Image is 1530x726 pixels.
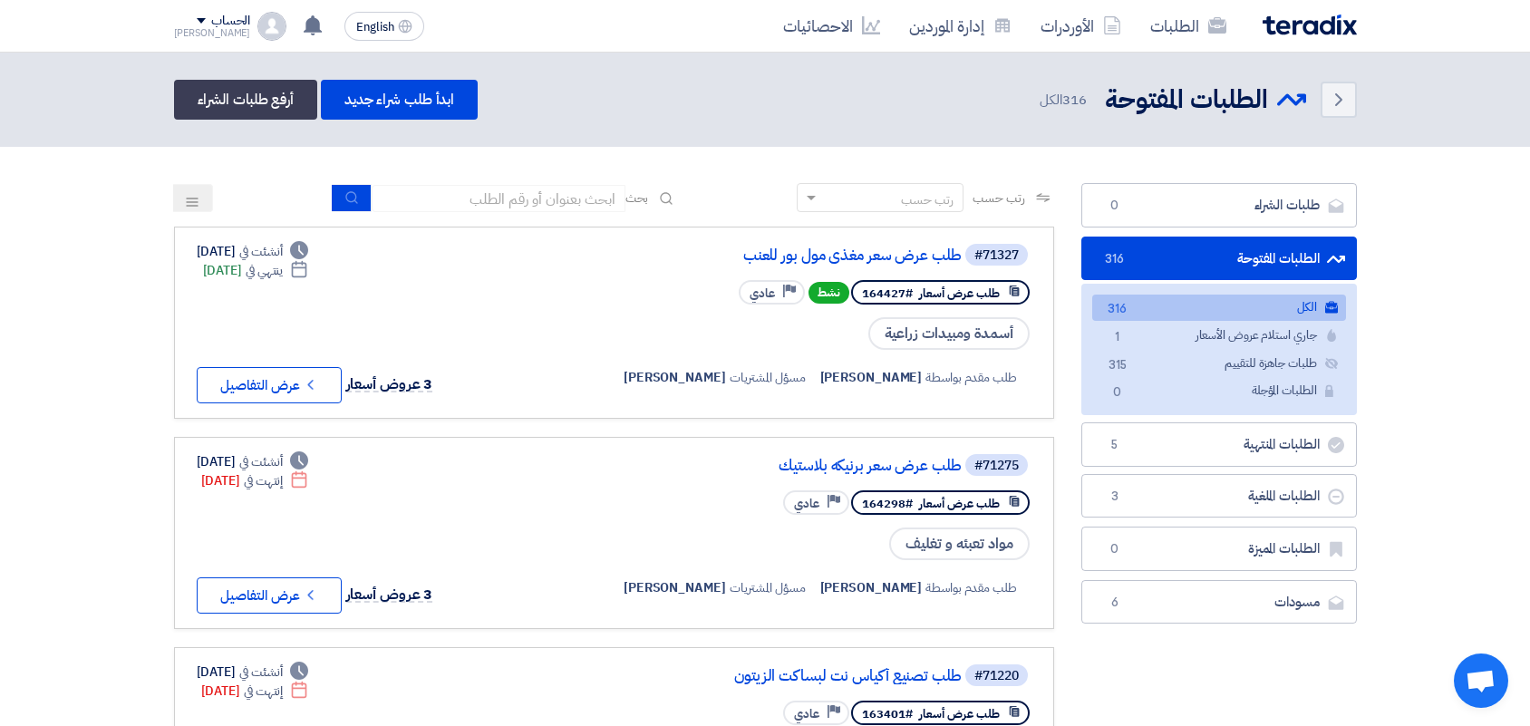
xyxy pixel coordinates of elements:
[1081,183,1357,227] a: طلبات الشراء0
[1081,237,1357,281] a: الطلبات المفتوحة316
[1081,474,1357,518] a: الطلبات الملغية3
[794,495,819,512] span: عادي
[197,367,342,403] button: عرض التفاصيل
[973,189,1024,208] span: رتب حسب
[1081,422,1357,467] a: الطلبات المنتهية5
[895,5,1026,47] a: إدارة الموردين
[1104,197,1126,215] span: 0
[1092,295,1346,321] a: الكل
[820,368,923,387] span: [PERSON_NAME]
[1104,488,1126,506] span: 3
[244,682,283,701] span: إنتهت في
[174,28,251,38] div: [PERSON_NAME]
[197,242,309,261] div: [DATE]
[344,12,424,41] button: English
[257,12,286,41] img: profile_test.png
[624,578,726,597] span: [PERSON_NAME]
[174,80,317,120] a: أرفع طلبات الشراء
[356,21,394,34] span: English
[730,368,806,387] span: مسؤل المشتريات
[239,663,283,682] span: أنشئت في
[1263,15,1357,35] img: Teradix logo
[925,368,1017,387] span: طلب مقدم بواسطة
[197,663,309,682] div: [DATE]
[346,584,433,605] span: 3 عروض أسعار
[346,373,433,395] span: 3 عروض أسعار
[321,80,478,120] a: ابدأ طلب شراء جديد
[239,452,283,471] span: أنشئت في
[372,185,625,212] input: ابحث بعنوان أو رقم الطلب
[197,577,342,614] button: عرض التفاصيل
[1104,250,1126,268] span: 316
[974,249,1019,262] div: #71327
[599,668,962,684] a: طلب تصنيع أكياس نت لبساكت الزيتون
[624,368,726,387] span: [PERSON_NAME]
[901,190,954,209] div: رتب حسب
[919,495,1000,512] span: طلب عرض أسعار
[769,5,895,47] a: الاحصائيات
[809,282,849,304] span: نشط
[919,285,1000,302] span: طلب عرض أسعار
[730,578,806,597] span: مسؤل المشتريات
[244,471,283,490] span: إنتهت في
[1105,82,1268,118] h2: الطلبات المفتوحة
[974,670,1019,682] div: #71220
[974,460,1019,472] div: #71275
[889,528,1030,560] span: مواد تعبئه و تغليف
[794,705,819,722] span: عادي
[1081,527,1357,571] a: الطلبات المميزة0
[862,495,913,512] span: #164298
[625,189,649,208] span: بحث
[919,705,1000,722] span: طلب عرض أسعار
[750,285,775,302] span: عادي
[1107,328,1128,347] span: 1
[1136,5,1241,47] a: الطلبات
[1104,594,1126,612] span: 6
[246,261,283,280] span: ينتهي في
[1454,653,1508,708] div: Open chat
[1040,90,1089,111] span: الكل
[1107,356,1128,375] span: 315
[211,14,250,29] div: الحساب
[862,285,913,302] span: #164427
[1062,90,1087,110] span: 316
[1081,580,1357,624] a: مسودات6
[599,458,962,474] a: طلب عرض سعر برنيكه بلاستيك
[201,682,309,701] div: [DATE]
[1092,378,1346,404] a: الطلبات المؤجلة
[1092,323,1346,349] a: جاري استلام عروض الأسعار
[203,261,309,280] div: [DATE]
[197,452,309,471] div: [DATE]
[925,578,1017,597] span: طلب مقدم بواسطة
[868,317,1030,350] span: أسمدة ومبيدات زراعية
[820,578,923,597] span: [PERSON_NAME]
[1107,383,1128,402] span: 0
[1107,300,1128,319] span: 316
[862,705,913,722] span: #163401
[1026,5,1136,47] a: الأوردرات
[1092,351,1346,377] a: طلبات جاهزة للتقييم
[599,247,962,264] a: طلب عرض سعر مغذى مول بور للعنب
[201,471,309,490] div: [DATE]
[239,242,283,261] span: أنشئت في
[1104,540,1126,558] span: 0
[1104,436,1126,454] span: 5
